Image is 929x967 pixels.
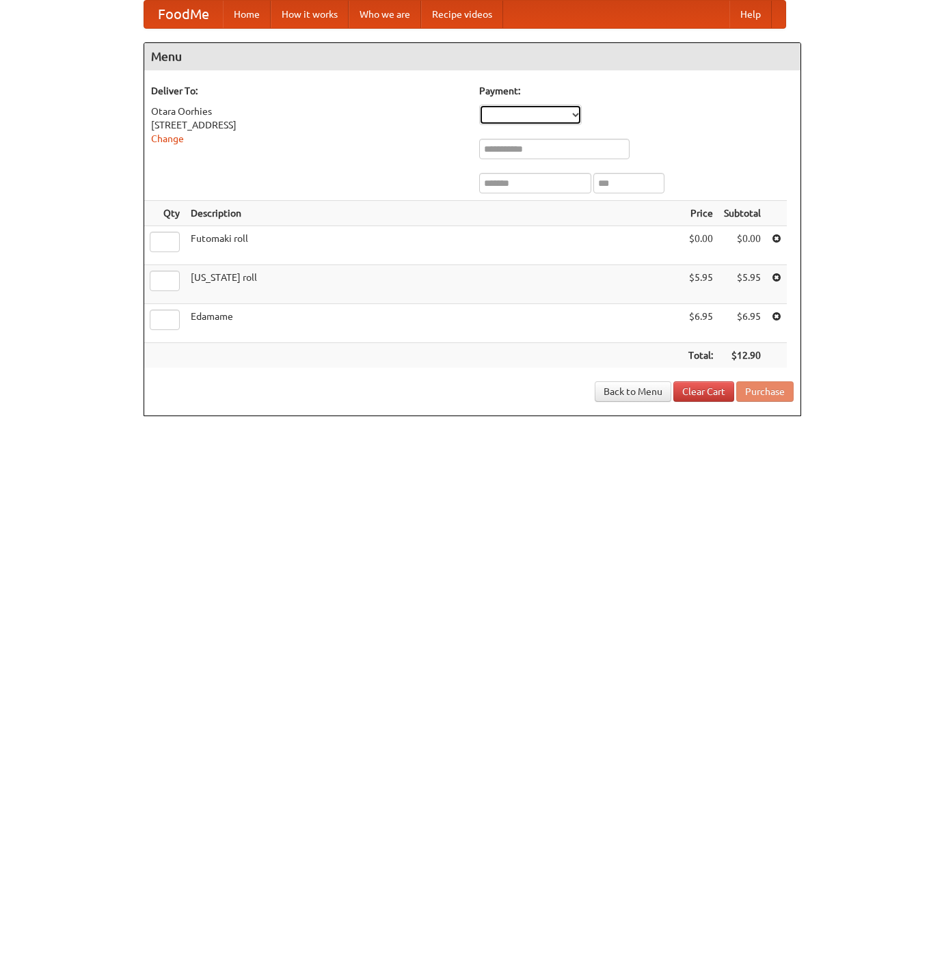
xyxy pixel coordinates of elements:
td: $6.95 [683,304,718,343]
a: Help [729,1,772,28]
a: Clear Cart [673,381,734,402]
div: Otara Oorhies [151,105,466,118]
td: $5.95 [683,265,718,304]
td: Edamame [185,304,683,343]
a: Who we are [349,1,421,28]
th: Total: [683,343,718,368]
td: [US_STATE] roll [185,265,683,304]
a: Home [223,1,271,28]
h5: Deliver To: [151,84,466,98]
div: [STREET_ADDRESS] [151,118,466,132]
a: Back to Menu [595,381,671,402]
th: Price [683,201,718,226]
th: $12.90 [718,343,766,368]
th: Subtotal [718,201,766,226]
td: $0.00 [683,226,718,265]
a: Change [151,133,184,144]
h5: Payment: [479,84,794,98]
th: Qty [144,201,185,226]
button: Purchase [736,381,794,402]
td: Futomaki roll [185,226,683,265]
td: $5.95 [718,265,766,304]
td: $0.00 [718,226,766,265]
td: $6.95 [718,304,766,343]
a: Recipe videos [421,1,503,28]
th: Description [185,201,683,226]
h4: Menu [144,43,800,70]
a: How it works [271,1,349,28]
a: FoodMe [144,1,223,28]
